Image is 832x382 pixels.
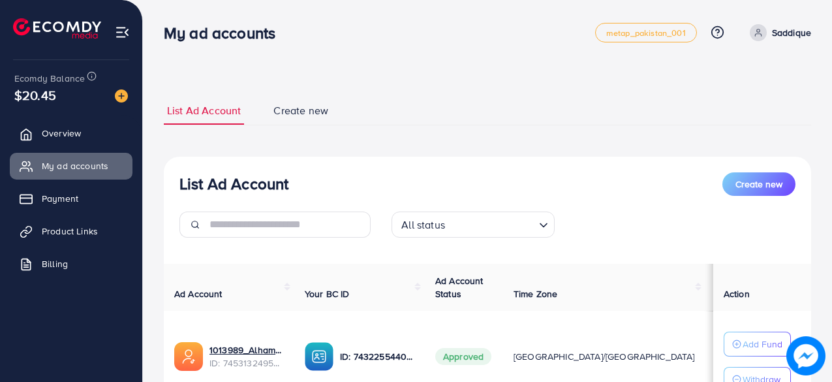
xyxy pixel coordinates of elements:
[514,350,695,363] span: [GEOGRAPHIC_DATA]/[GEOGRAPHIC_DATA]
[514,287,557,300] span: Time Zone
[42,225,98,238] span: Product Links
[745,24,811,41] a: Saddique
[164,24,286,42] h3: My ad accounts
[724,332,791,357] button: Add Fund
[724,287,750,300] span: Action
[174,342,203,371] img: ic-ads-acc.e4c84228.svg
[273,103,328,118] span: Create new
[606,29,686,37] span: metap_pakistan_001
[340,349,414,364] p: ID: 7432255440681041937
[174,287,223,300] span: Ad Account
[305,287,350,300] span: Your BC ID
[209,343,284,357] a: 1013989_Alhamdulillah_1735317642286
[743,336,782,352] p: Add Fund
[42,257,68,270] span: Billing
[10,251,132,277] a: Billing
[13,18,101,39] img: logo
[449,213,534,234] input: Search for option
[392,212,555,238] div: Search for option
[167,103,241,118] span: List Ad Account
[10,153,132,179] a: My ad accounts
[14,86,56,104] span: $20.45
[735,178,782,191] span: Create new
[209,343,284,370] div: <span class='underline'>1013989_Alhamdulillah_1735317642286</span></br>7453132495568388113
[42,192,78,205] span: Payment
[115,25,130,40] img: menu
[595,23,697,42] a: metap_pakistan_001
[722,172,795,196] button: Create new
[14,72,85,85] span: Ecomdy Balance
[209,357,284,370] span: ID: 7453132495568388113
[435,348,491,365] span: Approved
[772,25,811,40] p: Saddique
[399,215,448,234] span: All status
[305,342,333,371] img: ic-ba-acc.ded83a64.svg
[42,127,81,140] span: Overview
[435,274,484,300] span: Ad Account Status
[10,120,132,146] a: Overview
[10,218,132,244] a: Product Links
[10,185,132,212] a: Payment
[179,174,288,193] h3: List Ad Account
[115,89,128,103] img: image
[42,159,108,172] span: My ad accounts
[786,336,825,375] img: image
